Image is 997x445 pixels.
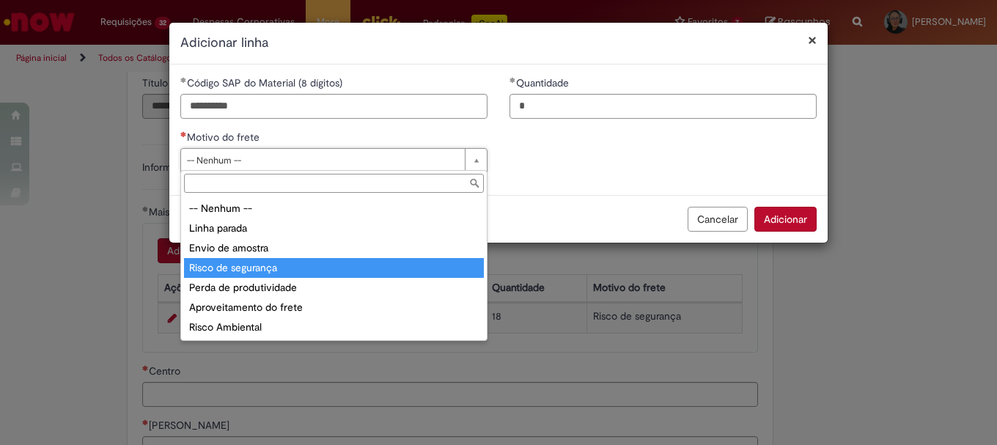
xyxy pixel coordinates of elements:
div: Risco de segurança [184,258,484,278]
div: -- Nenhum -- [184,199,484,218]
div: Envio de amostra [184,238,484,258]
div: Perda de produtividade [184,278,484,298]
div: Aproveitamento do frete [184,298,484,317]
div: Linha parada [184,218,484,238]
div: Risco Ambiental [184,317,484,337]
ul: Motivo do frete [181,196,487,340]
